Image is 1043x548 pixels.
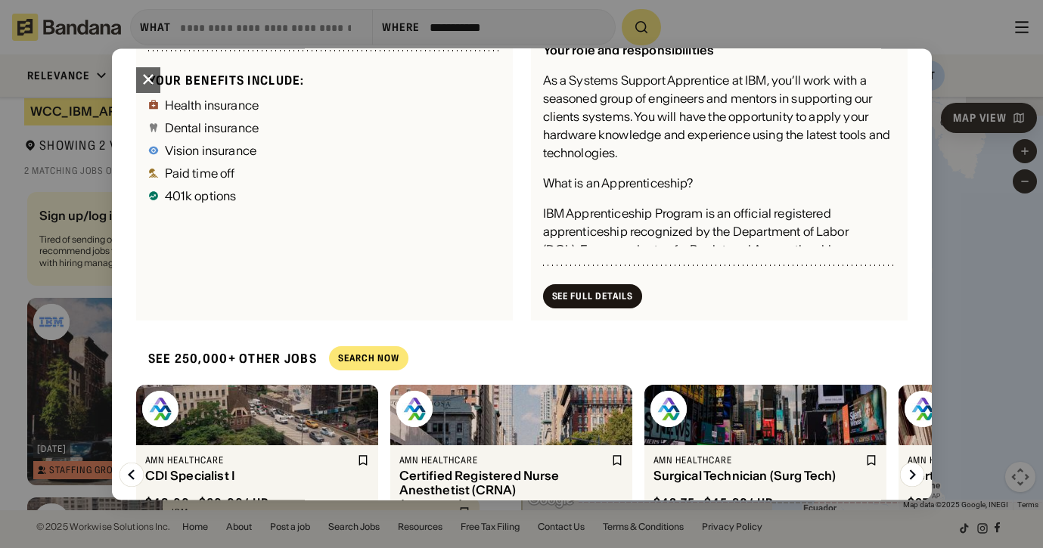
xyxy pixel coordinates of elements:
[142,391,178,427] img: AMN Healthcare logo
[399,498,537,514] div: $ 184.62 - $200.00 / hr
[543,175,694,193] div: What is an Apprenticeship?
[653,496,774,512] div: $ 42.75 - $45.90 / hr
[145,454,354,466] div: AMN Healthcare
[900,463,924,487] img: Right Arrow
[145,496,270,512] div: $ 48.00 - $60.00 / hr
[650,391,687,427] img: AMN Healthcare logo
[165,190,237,202] div: 401k options
[905,391,941,427] img: AMN Healthcare logo
[399,469,608,498] div: Certified Registered Nurse Anesthetist (CRNA)
[338,354,399,364] div: Search Now
[653,469,862,484] div: Surgical Technician (Surg Tech)
[165,99,259,111] div: Health insurance
[396,391,433,427] img: AMN Healthcare logo
[165,144,257,156] div: Vision insurance
[908,496,1026,512] div: $ 27.55 - $29.58 / hr
[120,463,144,487] img: Left Arrow
[136,339,317,379] div: See 250,000+ other jobs
[145,469,354,484] div: CDI Specialist I
[543,205,896,277] div: IBM Apprenticeship Program is an official registered apprenticeship recognized by the Department ...
[543,43,715,58] div: Your role and responsibilities
[165,167,235,179] div: Paid time off
[653,454,862,466] div: AMN Healthcare
[399,454,608,466] div: AMN Healthcare
[148,73,501,88] div: Your benefits include:
[165,122,259,134] div: Dental insurance
[552,292,633,301] div: See Full Details
[543,72,896,163] div: As a Systems Support Apprentice at IBM, you’ll work with a seasoned group of engineers and mentor...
